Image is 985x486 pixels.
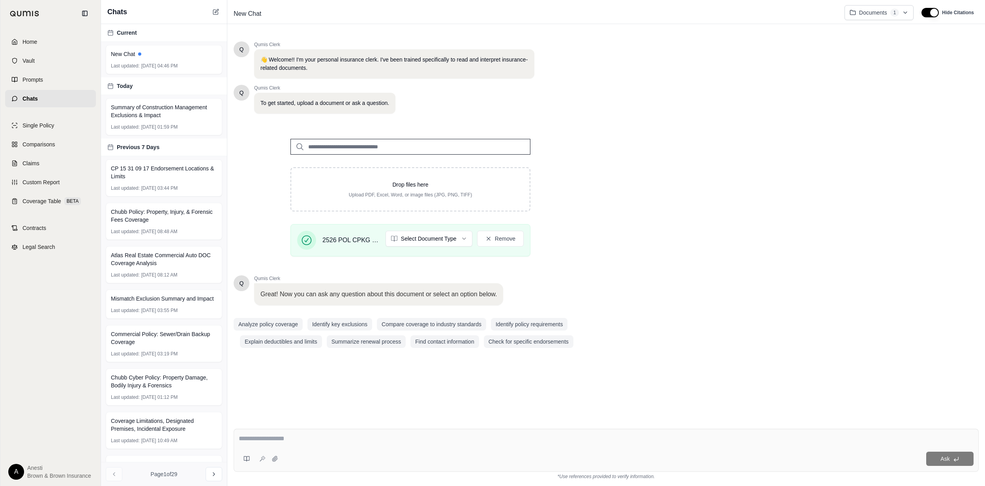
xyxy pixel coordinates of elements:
[22,57,35,65] span: Vault
[22,243,55,251] span: Legal Search
[230,7,838,20] div: Edit Title
[22,121,54,129] span: Single Policy
[10,11,39,17] img: Qumis Logo
[5,52,96,69] a: Vault
[491,318,567,331] button: Identify policy requirements
[240,335,322,348] button: Explain deductibles and limits
[151,470,178,478] span: Page 1 of 29
[111,330,217,346] span: Commercial Policy: Sewer/Drain Backup Coverage
[111,208,217,224] span: Chubb Policy: Property, Injury, & Forensic Fees Coverage
[5,219,96,237] a: Contracts
[230,7,264,20] span: New Chat
[141,63,178,69] span: [DATE] 04:46 PM
[22,224,46,232] span: Contracts
[5,33,96,50] a: Home
[304,192,517,198] p: Upload PDF, Excel, Word, or image files (JPG, PNG, TIFF)
[111,63,140,69] span: Last updated:
[322,236,379,245] span: 2526 POL CPKG $45,033.pdf
[111,460,217,476] span: Travelers Cargo Theft and Dishonest Acts Summary
[141,351,178,357] span: [DATE] 03:19 PM
[22,197,61,205] span: Coverage Table
[484,335,573,348] button: Check for specific endorsements
[141,185,178,191] span: [DATE] 03:44 PM
[79,7,91,20] button: Collapse sidebar
[111,307,140,314] span: Last updated:
[5,174,96,191] a: Custom Report
[234,318,303,331] button: Analyze policy coverage
[111,295,214,303] span: Mismatch Exclusion Summary and Impact
[926,452,974,466] button: Ask
[240,279,244,287] span: Hello
[111,185,140,191] span: Last updated:
[111,124,140,130] span: Last updated:
[22,76,43,84] span: Prompts
[5,238,96,256] a: Legal Search
[5,136,96,153] a: Comparisons
[111,103,217,119] span: Summary of Construction Management Exclusions & Impact
[477,231,524,247] button: Remove
[942,9,974,16] span: Hide Citations
[117,143,159,151] span: Previous 7 Days
[111,164,217,180] span: CP 15 31 09 17 Endorsement Locations & Limits
[22,95,38,103] span: Chats
[5,90,96,107] a: Chats
[8,464,24,480] div: A
[5,193,96,210] a: Coverage TableBETA
[22,140,55,148] span: Comparisons
[260,56,528,72] p: 👋 Welcome!! I'm your personal insurance clerk. I've been trained specifically to read and interpr...
[27,472,91,480] span: Brown & Brown Insurance
[211,7,221,17] button: New Chat
[111,417,217,433] span: Coverage Limitations, Designated Premises, Incidental Exposure
[141,272,178,278] span: [DATE] 08:12 AM
[254,85,395,91] span: Qumis Clerk
[940,456,949,462] span: Ask
[240,89,244,97] span: Hello
[254,275,503,282] span: Qumis Clerk
[859,9,887,17] span: Documents
[254,41,534,48] span: Qumis Clerk
[117,29,137,37] span: Current
[111,351,140,357] span: Last updated:
[22,159,39,167] span: Claims
[111,50,135,58] span: New Chat
[260,99,389,107] p: To get started, upload a document or ask a question.
[5,155,96,172] a: Claims
[27,464,91,472] span: Anesti
[22,38,37,46] span: Home
[111,374,217,389] span: Chubb Cyber Policy: Property Damage, Bodily Injury & Forensics
[890,9,899,17] span: 1
[260,290,497,299] p: Great! Now you can ask any question about this document or select an option below.
[111,272,140,278] span: Last updated:
[111,437,140,444] span: Last updated:
[111,251,217,267] span: Atlas Real Estate Commercial Auto DOC Coverage Analysis
[327,335,406,348] button: Summarize renewal process
[377,318,486,331] button: Compare coverage to industry standards
[117,82,133,90] span: Today
[410,335,479,348] button: Find contact information
[845,5,914,20] button: Documents1
[5,117,96,134] a: Single Policy
[5,71,96,88] a: Prompts
[22,178,60,186] span: Custom Report
[141,124,178,130] span: [DATE] 01:59 PM
[111,394,140,400] span: Last updated:
[64,197,81,205] span: BETA
[141,437,178,444] span: [DATE] 10:49 AM
[307,318,372,331] button: Identify key exclusions
[240,45,244,53] span: Hello
[141,394,178,400] span: [DATE] 01:12 PM
[107,6,127,17] span: Chats
[141,228,178,235] span: [DATE] 08:48 AM
[141,307,178,314] span: [DATE] 03:55 PM
[111,228,140,235] span: Last updated:
[304,181,517,189] p: Drop files here
[234,472,979,480] div: *Use references provided to verify information.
